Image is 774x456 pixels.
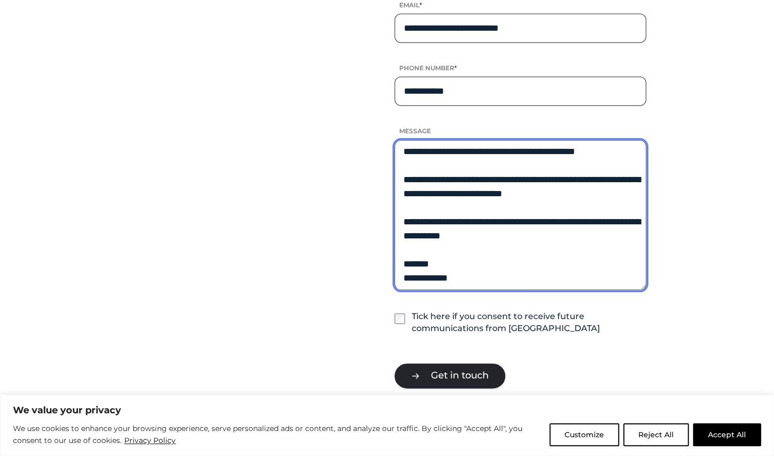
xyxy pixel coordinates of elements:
[395,126,646,135] label: Message
[13,423,542,447] p: We use cookies to enhance your browsing experience, serve personalized ads or content, and analyz...
[395,363,505,388] button: Get in touch
[13,404,761,416] p: We value your privacy
[549,423,619,446] button: Customize
[623,423,689,446] button: Reject All
[395,64,646,72] label: Phone number
[395,1,646,9] label: Email
[693,423,761,446] button: Accept All
[411,311,646,335] label: Tick here if you consent to receive future communications from [GEOGRAPHIC_DATA]
[124,434,176,447] a: Privacy Policy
